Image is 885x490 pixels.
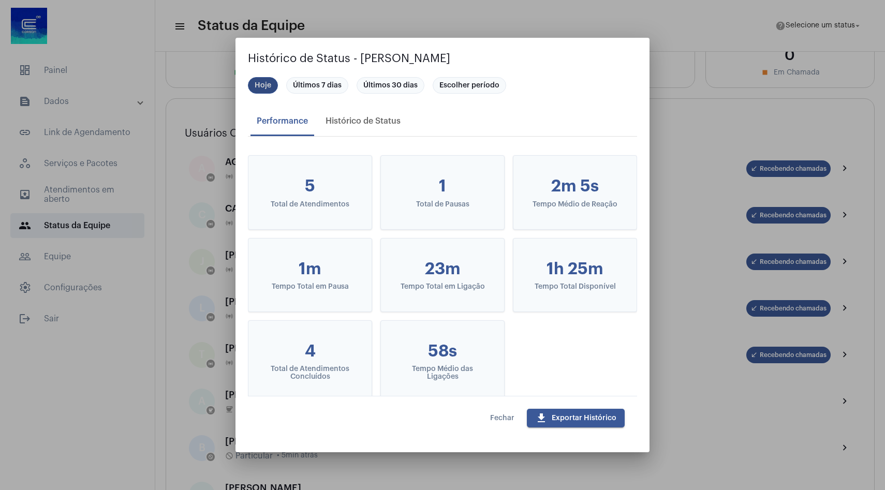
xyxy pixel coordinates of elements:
[535,412,548,424] mat-icon: download
[265,341,355,361] div: 4
[433,77,506,94] mat-chip: Escolher período
[286,77,348,94] mat-chip: Últimos 7 dias
[265,259,355,279] div: 1m
[265,176,355,196] div: 5
[397,201,488,209] div: Total de Pausas
[397,283,488,291] div: Tempo Total em Ligação
[482,409,523,427] button: Fechar
[527,409,625,427] button: Exportar Histórico
[248,50,637,67] h2: Histórico de Status - [PERSON_NAME]
[535,414,616,422] span: Exportar Histórico
[326,116,401,126] div: Histórico de Status
[397,341,488,361] div: 58s
[265,365,355,381] div: Total de Atendimentos Concluídos
[530,259,620,279] div: 1h 25m
[490,414,514,422] span: Fechar
[357,77,424,94] mat-chip: Últimos 30 dias
[257,116,308,126] div: Performance
[397,259,488,279] div: 23m
[248,77,278,94] mat-chip: Hoje
[397,176,488,196] div: 1
[530,283,620,291] div: Tempo Total Disponível
[530,201,620,209] div: Tempo Médio de Reação
[248,75,637,96] mat-chip-list: Seleção de período
[397,365,488,381] div: Tempo Médio das Ligações
[530,176,620,196] div: 2m 5s
[265,283,355,291] div: Tempo Total em Pausa
[265,201,355,209] div: Total de Atendimentos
